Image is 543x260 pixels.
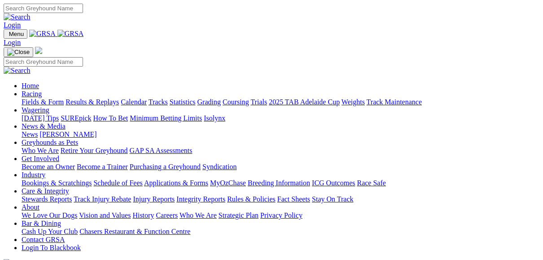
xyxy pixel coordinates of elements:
[4,29,27,39] button: Toggle navigation
[22,195,539,203] div: Care & Integrity
[22,114,539,122] div: Wagering
[312,195,353,203] a: Stay On Track
[22,130,539,139] div: News & Media
[35,47,42,54] img: logo-grsa-white.png
[22,90,42,98] a: Racing
[61,114,91,122] a: SUREpick
[277,195,310,203] a: Fact Sheets
[4,47,33,57] button: Toggle navigation
[93,114,128,122] a: How To Bet
[130,163,201,170] a: Purchasing a Greyhound
[121,98,147,106] a: Calendar
[29,30,56,38] img: GRSA
[4,57,83,67] input: Search
[22,98,64,106] a: Fields & Form
[4,67,31,75] img: Search
[22,203,39,211] a: About
[22,171,45,179] a: Industry
[22,179,539,187] div: Industry
[79,228,190,235] a: Chasers Restaurant & Function Centre
[4,39,21,46] a: Login
[22,163,539,171] div: Get Involved
[22,130,38,138] a: News
[4,13,31,21] img: Search
[22,106,49,114] a: Wagering
[223,98,249,106] a: Coursing
[22,147,59,154] a: Who We Are
[269,98,340,106] a: 2025 TAB Adelaide Cup
[22,187,69,195] a: Care & Integrity
[248,179,310,187] a: Breeding Information
[66,98,119,106] a: Results & Replays
[7,49,30,56] img: Close
[22,155,59,162] a: Get Involved
[260,211,302,219] a: Privacy Policy
[61,147,128,154] a: Retire Your Greyhound
[22,147,539,155] div: Greyhounds as Pets
[22,82,39,90] a: Home
[4,21,21,29] a: Login
[22,220,61,227] a: Bar & Dining
[357,179,385,187] a: Race Safe
[149,98,168,106] a: Tracks
[170,98,196,106] a: Statistics
[342,98,365,106] a: Weights
[4,4,83,13] input: Search
[22,211,77,219] a: We Love Our Dogs
[22,244,81,251] a: Login To Blackbook
[22,114,59,122] a: [DATE] Tips
[133,195,175,203] a: Injury Reports
[79,211,131,219] a: Vision and Values
[250,98,267,106] a: Trials
[367,98,422,106] a: Track Maintenance
[57,30,84,38] img: GRSA
[197,98,221,106] a: Grading
[132,211,154,219] a: History
[22,179,92,187] a: Bookings & Scratchings
[130,114,202,122] a: Minimum Betting Limits
[22,122,66,130] a: News & Media
[210,179,246,187] a: MyOzChase
[22,236,65,243] a: Contact GRSA
[312,179,355,187] a: ICG Outcomes
[22,98,539,106] div: Racing
[22,163,75,170] a: Become an Owner
[22,211,539,220] div: About
[93,179,142,187] a: Schedule of Fees
[22,195,72,203] a: Stewards Reports
[219,211,258,219] a: Strategic Plan
[176,195,225,203] a: Integrity Reports
[180,211,217,219] a: Who We Are
[22,139,78,146] a: Greyhounds as Pets
[202,163,236,170] a: Syndication
[227,195,276,203] a: Rules & Policies
[9,31,24,37] span: Menu
[130,147,193,154] a: GAP SA Assessments
[22,228,539,236] div: Bar & Dining
[77,163,128,170] a: Become a Trainer
[22,228,78,235] a: Cash Up Your Club
[144,179,208,187] a: Applications & Forms
[204,114,225,122] a: Isolynx
[39,130,96,138] a: [PERSON_NAME]
[74,195,131,203] a: Track Injury Rebate
[156,211,178,219] a: Careers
